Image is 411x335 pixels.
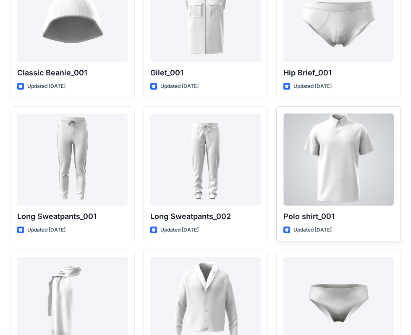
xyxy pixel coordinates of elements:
[293,82,332,91] p: Updated [DATE]
[160,82,199,91] p: Updated [DATE]
[293,226,332,234] p: Updated [DATE]
[17,113,128,206] a: Long Sweatpants_001
[283,211,394,222] p: Polo shirt_001
[17,211,128,222] p: Long Sweatpants_001
[27,226,65,234] p: Updated [DATE]
[283,67,394,79] p: Hip Brief_001
[160,226,199,234] p: Updated [DATE]
[283,113,394,206] a: Polo shirt_001
[150,113,261,206] a: Long Sweatpants_002
[17,67,128,79] p: Classic Beanie_001
[27,82,65,91] p: Updated [DATE]
[150,67,261,79] p: Gilet_001
[150,211,261,222] p: Long Sweatpants_002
